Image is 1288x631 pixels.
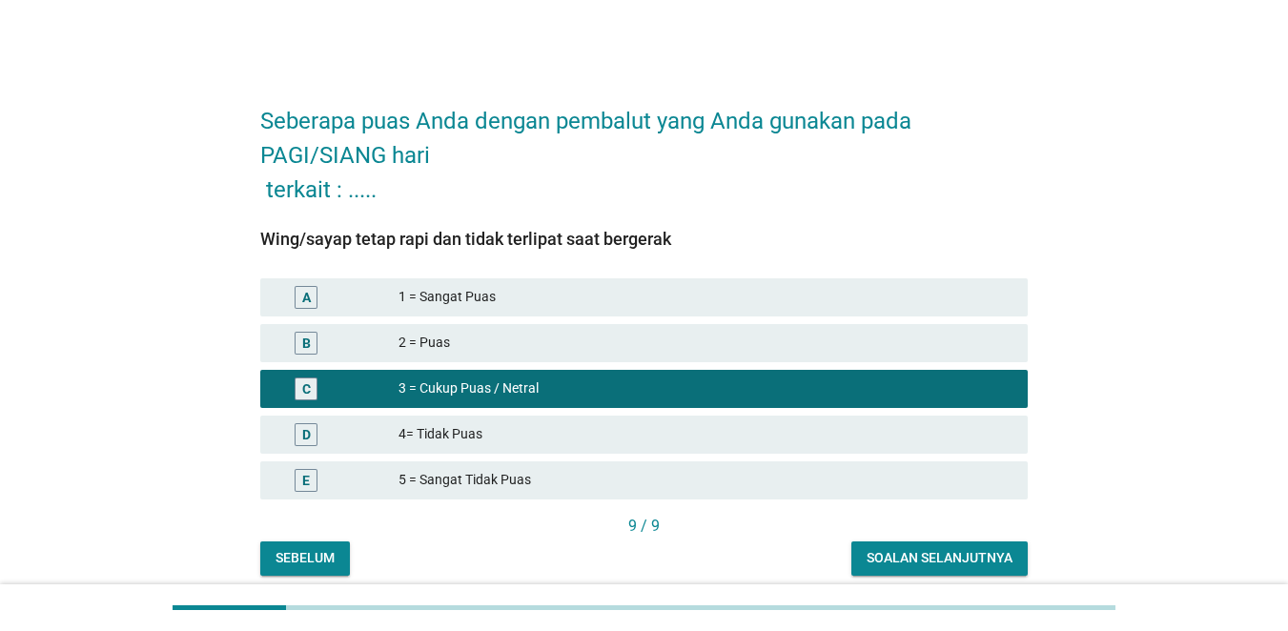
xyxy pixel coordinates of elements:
[260,85,1028,207] h2: Seberapa puas Anda dengan pembalut yang Anda gunakan pada PAGI/SIANG hari terkait : .....
[399,423,1012,446] div: 4= Tidak Puas
[851,541,1028,576] button: Soalan selanjutnya
[399,286,1012,309] div: 1 = Sangat Puas
[260,515,1028,538] div: 9 / 9
[260,226,1028,252] div: Wing/sayap tetap rapi dan tidak terlipat saat bergerak
[399,332,1012,355] div: 2 = Puas
[302,378,311,398] div: C
[867,548,1012,568] div: Soalan selanjutnya
[399,377,1012,400] div: 3 = Cukup Puas / Netral
[302,424,311,444] div: D
[302,287,311,307] div: A
[276,548,335,568] div: Sebelum
[302,333,311,353] div: B
[302,470,310,490] div: E
[399,469,1012,492] div: 5 = Sangat Tidak Puas
[260,541,350,576] button: Sebelum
